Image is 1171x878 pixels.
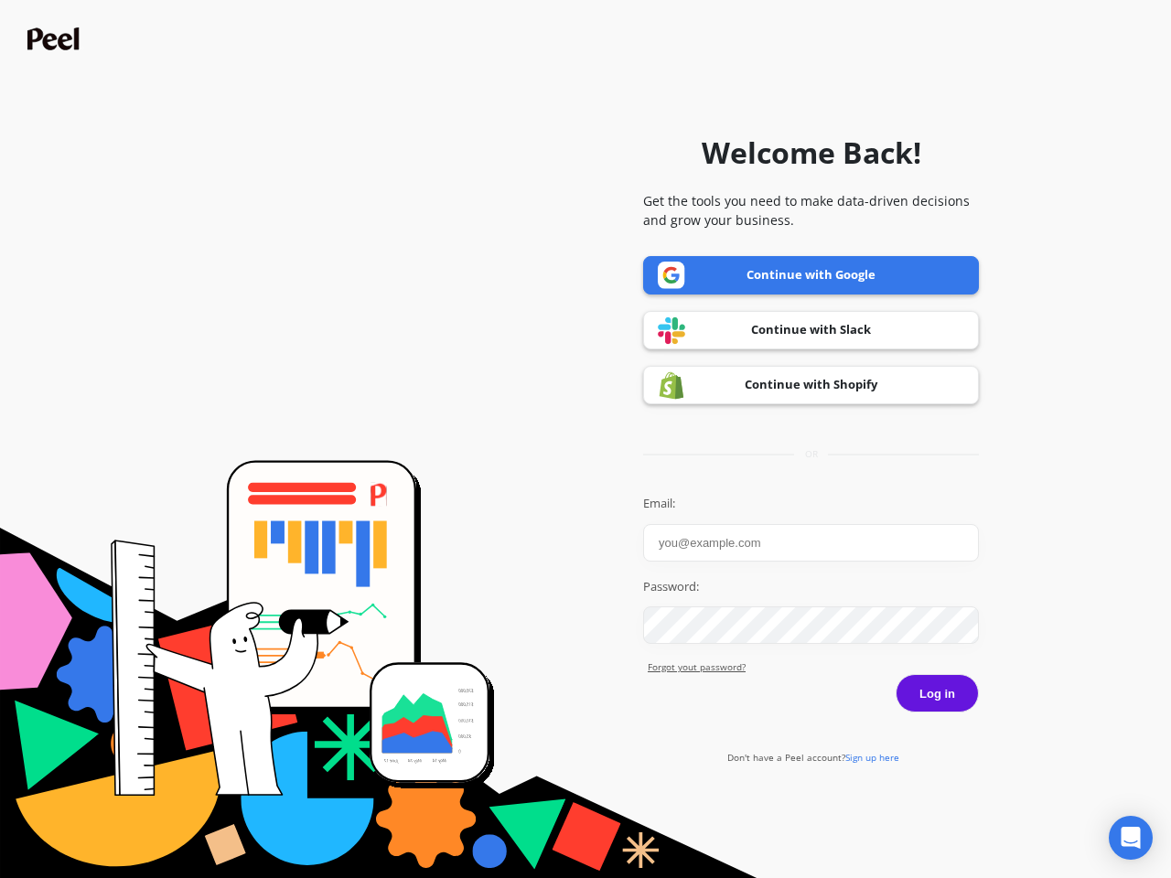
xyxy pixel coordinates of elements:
[896,674,979,712] button: Log in
[845,751,899,764] span: Sign up here
[643,447,979,461] div: or
[643,524,979,562] input: you@example.com
[658,316,685,345] img: Slack logo
[643,311,979,349] a: Continue with Slack
[702,131,921,175] h1: Welcome Back!
[643,578,979,596] label: Password:
[658,262,685,289] img: Google logo
[648,660,979,674] a: Forgot yout password?
[643,366,979,404] a: Continue with Shopify
[727,751,899,764] a: Don't have a Peel account?Sign up here
[643,191,979,230] p: Get the tools you need to make data-driven decisions and grow your business.
[658,371,685,400] img: Shopify logo
[643,256,979,294] a: Continue with Google
[1109,816,1153,860] div: Open Intercom Messenger
[643,495,979,513] label: Email:
[27,27,84,50] img: Peel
